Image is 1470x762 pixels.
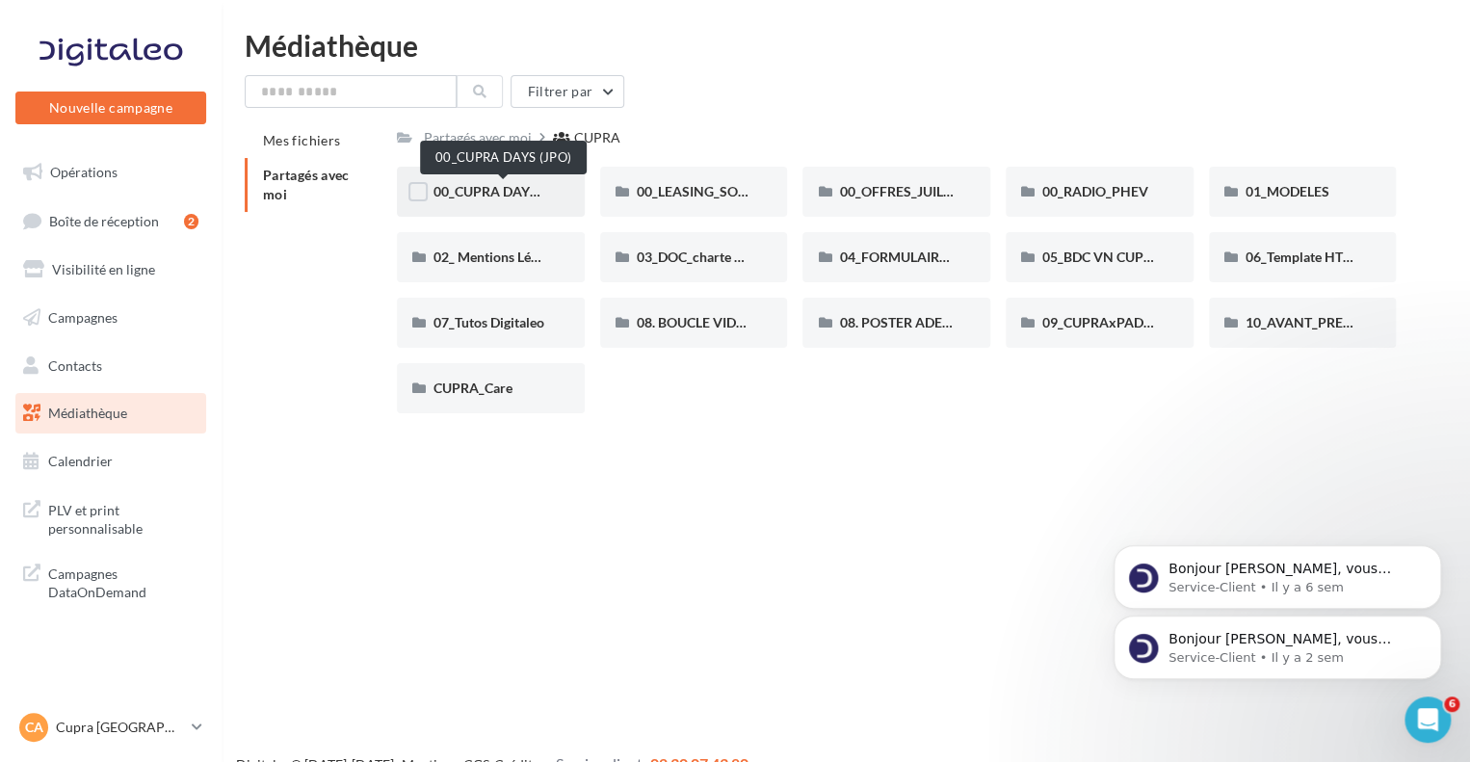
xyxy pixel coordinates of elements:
a: Opérations [12,152,210,193]
span: Opérations [50,164,118,180]
button: Filtrer par [511,75,624,108]
span: 04_FORMULAIRE DES DEMANDES CRÉATIVES [839,249,1125,265]
a: Campagnes [12,298,210,338]
span: Médiathèque [48,405,127,421]
span: 02_ Mentions Légales [433,249,561,265]
span: 00_OFFRES_JUILLET AOÛT [839,183,1005,199]
a: Boîte de réception2 [12,200,210,242]
span: CUPRA_Care [433,380,512,396]
span: 01_MODELES [1246,183,1329,199]
span: PLV et print personnalisable [48,497,198,539]
iframe: Intercom notifications message [1085,423,1470,710]
span: 09_CUPRAxPADEL [1042,314,1158,330]
a: Campagnes DataOnDemand [12,553,210,610]
a: Contacts [12,346,210,386]
span: 00_CUPRA DAYS (JPO) [433,183,573,199]
a: Calendrier [12,441,210,482]
div: Médiathèque [245,31,1447,60]
p: Cupra [GEOGRAPHIC_DATA] [56,718,184,737]
span: 05_BDC VN CUPRA 2024 [1042,249,1195,265]
iframe: Intercom live chat [1404,696,1451,743]
span: 6 [1444,696,1459,712]
span: 00_LEASING_SOCIAL_ÉLECTRIQUE [637,183,852,199]
div: 00_CUPRA DAYS (JPO) [420,141,587,174]
a: Médiathèque [12,393,210,434]
span: 00_RADIO_PHEV [1042,183,1148,199]
span: Campagnes [48,309,118,326]
span: Campagnes DataOnDemand [48,561,198,602]
div: 2 [184,214,198,229]
a: PLV et print personnalisable [12,489,210,546]
button: Nouvelle campagne [15,92,206,124]
span: Mes fichiers [263,132,340,148]
span: Boîte de réception [49,212,159,228]
span: CA [25,718,43,737]
a: Visibilité en ligne [12,250,210,290]
span: 03_DOC_charte graphique et GUIDELINES [637,249,889,265]
span: Calendrier [48,453,113,469]
span: 08. BOUCLE VIDEO ECRAN SHOWROOM [637,314,891,330]
span: Contacts [48,356,102,373]
div: CUPRA [574,128,620,147]
span: 06_Template HTML CUPRA [1246,249,1410,265]
div: Partagés avec moi [424,128,532,147]
a: CA Cupra [GEOGRAPHIC_DATA] [15,709,206,746]
span: 07_Tutos Digitaleo [433,314,544,330]
span: 08. POSTER ADEME [839,314,961,330]
span: Visibilité en ligne [52,261,155,277]
span: Partagés avec moi [263,167,350,202]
